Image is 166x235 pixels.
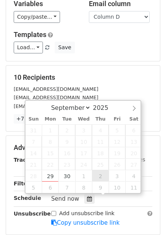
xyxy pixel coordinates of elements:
span: October 8, 2025 [75,182,92,193]
span: September 23, 2025 [58,159,75,170]
h5: Advanced [14,143,152,152]
span: September 26, 2025 [109,159,125,170]
span: September 25, 2025 [92,159,109,170]
span: September 9, 2025 [58,136,75,147]
span: September 7, 2025 [25,136,42,147]
span: September 20, 2025 [125,147,142,159]
span: Sat [125,117,142,122]
span: September 19, 2025 [109,147,125,159]
strong: Filters [14,180,33,187]
small: [EMAIL_ADDRESS][DOMAIN_NAME] [14,95,98,100]
span: September 22, 2025 [42,159,58,170]
span: Send now [51,195,79,202]
span: September 13, 2025 [125,136,142,147]
span: October 9, 2025 [92,182,109,193]
input: Year [91,104,118,111]
a: Copy/paste... [14,11,60,23]
span: October 6, 2025 [42,182,58,193]
span: September 29, 2025 [42,170,58,182]
span: September 10, 2025 [75,136,92,147]
span: September 24, 2025 [75,159,92,170]
span: October 10, 2025 [109,182,125,193]
strong: Unsubscribe [14,211,51,217]
span: Wed [75,117,92,122]
h5: 10 Recipients [14,73,152,82]
span: September 6, 2025 [125,124,142,136]
span: September 30, 2025 [58,170,75,182]
a: Templates [14,31,46,39]
iframe: Chat Widget [128,198,166,235]
span: Tue [58,117,75,122]
a: Load... [14,42,43,53]
span: October 7, 2025 [58,182,75,193]
span: September 8, 2025 [42,136,58,147]
span: October 5, 2025 [25,182,42,193]
a: +7 more [14,114,42,124]
span: September 1, 2025 [42,124,58,136]
span: August 31, 2025 [25,124,42,136]
span: September 17, 2025 [75,147,92,159]
span: September 3, 2025 [75,124,92,136]
span: Mon [42,117,58,122]
span: October 3, 2025 [109,170,125,182]
span: October 4, 2025 [125,170,142,182]
small: [EMAIL_ADDRESS][DOMAIN_NAME] [14,86,98,92]
span: September 4, 2025 [92,124,109,136]
span: September 2, 2025 [58,124,75,136]
a: Copy unsubscribe link [51,219,120,226]
button: Save [55,42,74,53]
span: Fri [109,117,125,122]
span: Sun [25,117,42,122]
span: September 18, 2025 [92,147,109,159]
label: Add unsubscribe link [59,209,115,217]
span: September 12, 2025 [109,136,125,147]
span: September 21, 2025 [25,159,42,170]
span: September 27, 2025 [125,159,142,170]
strong: Tracking [14,157,39,163]
span: September 14, 2025 [25,147,42,159]
span: October 1, 2025 [75,170,92,182]
span: October 2, 2025 [92,170,109,182]
span: September 16, 2025 [58,147,75,159]
span: September 5, 2025 [109,124,125,136]
span: Thu [92,117,109,122]
span: October 11, 2025 [125,182,142,193]
small: [EMAIL_ADDRESS][DOMAIN_NAME] [14,103,98,109]
span: September 15, 2025 [42,147,58,159]
span: September 11, 2025 [92,136,109,147]
strong: Schedule [14,195,41,201]
span: September 28, 2025 [25,170,42,182]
